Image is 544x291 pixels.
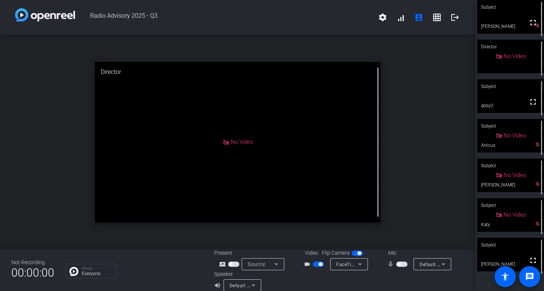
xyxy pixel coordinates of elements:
[477,119,544,133] div: Subject
[387,260,396,269] mat-icon: mic_none
[501,272,510,281] mat-icon: accessibility
[214,270,259,278] div: Speaker
[82,271,112,276] p: Everyone
[477,40,544,54] div: Director
[392,8,410,26] button: signal_cellular_alt
[231,139,253,145] span: No Video
[248,261,265,267] span: Source
[322,249,350,257] span: Flip Camera
[529,18,538,27] mat-icon: fullscreen
[504,211,526,218] span: No Video
[504,172,526,179] span: No Video
[451,13,460,22] mat-icon: logout
[414,13,423,22] mat-icon: account_box
[82,266,112,270] p: Group
[432,13,441,22] mat-icon: grid_on
[95,62,380,82] div: Director
[504,132,526,139] span: No Video
[504,53,526,60] span: No Video
[477,238,544,252] div: Subject
[15,8,75,22] img: white-gradient.svg
[420,261,516,267] span: Default - MacBook Pro Microphone (Built-in)
[214,249,290,257] div: Present
[304,260,313,269] mat-icon: videocam_outline
[477,198,544,212] div: Subject
[305,249,318,257] span: Video
[378,13,387,22] mat-icon: settings
[11,259,54,266] div: Not Recording
[69,267,78,276] img: Chat Icon
[381,249,456,257] div: Mic
[230,282,320,288] span: Default - MacBook Pro Speakers (Built-in)
[11,263,54,282] span: 00:00:00
[525,272,534,281] mat-icon: message
[214,281,223,290] mat-icon: volume_up
[477,159,544,173] div: Subject
[75,8,374,26] span: Radio Advisory 2025 - Q3
[336,261,414,267] span: FaceTime HD Camera (2C0E:82E3)
[529,256,538,265] mat-icon: fullscreen
[529,97,538,106] mat-icon: fullscreen
[219,260,228,269] mat-icon: screen_share_outline
[477,79,544,94] div: Subject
